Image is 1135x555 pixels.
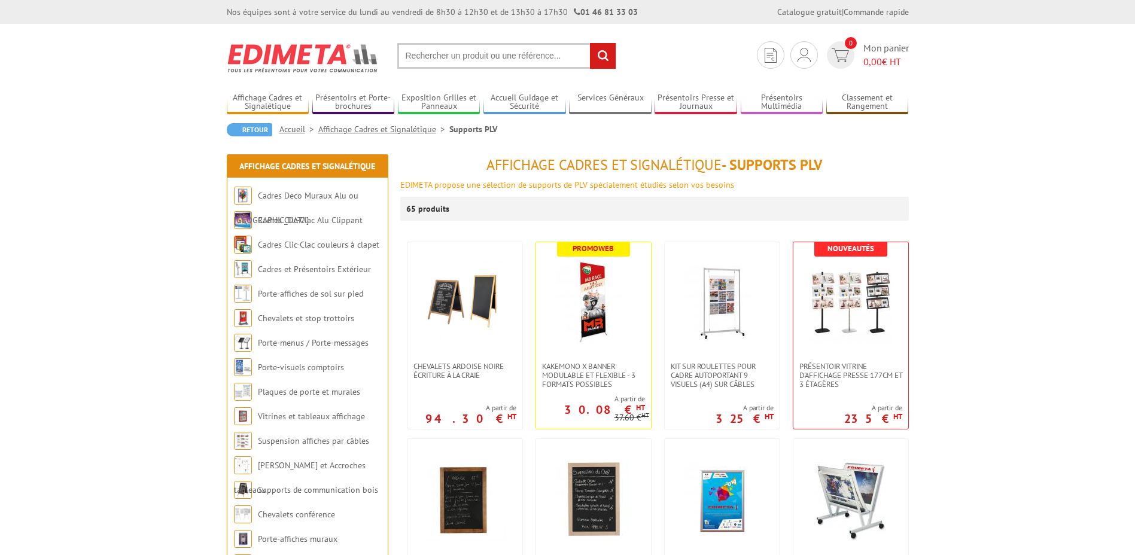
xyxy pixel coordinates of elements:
p: 94.30 € [425,415,516,422]
img: Porte-menus / Porte-messages [234,334,252,352]
img: Cadres Deco Muraux Alu ou Bois [234,187,252,205]
span: Affichage Cadres et Signalétique [486,155,722,174]
b: Promoweb [573,243,614,254]
strong: 01 46 81 33 03 [574,7,638,17]
a: Vitrines et tableaux affichage [258,411,365,422]
a: [PERSON_NAME] et Accroches tableaux [234,460,366,495]
img: Cadre affiche à ouverture faciale Clic-Clac Alu Anodisé A5, A4, A3, A2, A1, 60x80 cm, 60x40 cm, A... [680,457,764,541]
span: 0,00 [863,56,882,68]
span: Kit sur roulettes pour cadre autoportant 9 visuels (A4) sur câbles [671,362,774,389]
sup: HT [636,402,645,413]
a: Présentoirs Multimédia [741,93,823,112]
span: A partir de [844,403,902,413]
li: Supports PLV [449,123,497,135]
p: 30.08 € [564,406,645,413]
sup: HT [765,411,774,422]
a: Accueil [279,124,318,135]
input: rechercher [590,43,616,69]
img: Porte-affiches muraux [234,530,252,548]
a: Suspension affiches par câbles [258,435,369,446]
img: Cadres Clic-Clac couleurs à clapet [234,236,252,254]
a: Retour [227,123,272,136]
h1: - Supports PLV [400,157,909,173]
b: Nouveautés [827,243,874,254]
div: | [777,6,909,18]
span: A partir de [536,394,645,404]
a: Exposition Grilles et Panneaux [398,93,480,112]
a: Kit sur roulettes pour cadre autoportant 9 visuels (A4) sur câbles [665,362,780,389]
span: Kakemono X Banner modulable et flexible - 3 formats possibles [542,362,645,389]
a: Porte-menus / Porte-messages [258,337,369,348]
div: Nos équipes sont à votre service du lundi au vendredi de 8h30 à 12h30 et de 13h30 à 17h30 [227,6,638,18]
a: Cadres et Présentoirs Extérieur [258,264,371,275]
img: Chevalets conférence [234,505,252,523]
a: Présentoirs et Porte-brochures [312,93,395,112]
img: Porte-visuels comptoirs [234,358,252,376]
span: Présentoir vitrine d'affichage presse 177cm et 3 étagères [799,362,902,389]
span: Chevalets Ardoise Noire écriture à la craie [413,362,516,380]
img: Tableaux Ardoise Noire écriture à la craie - Bois Foncé [423,457,507,541]
a: Chevalets et stop trottoirs [258,313,354,324]
img: Présentoir vitrine d'affichage presse 177cm et 3 étagères [809,260,893,344]
a: Plaques de porte et murales [258,386,360,397]
span: A partir de [425,403,516,413]
sup: HT [641,411,649,419]
a: Présentoir vitrine d'affichage presse 177cm et 3 étagères [793,362,908,389]
img: Cadres et Présentoirs Extérieur [234,260,252,278]
img: Porte-affiches de sol sur pied [234,285,252,303]
a: Cadres Clic-Clac couleurs à clapet [258,239,379,250]
img: Chevalets Ardoise Noire écriture à la craie [423,260,507,344]
img: Cimaises et Accroches tableaux [234,456,252,474]
a: Cadres Deco Muraux Alu ou [GEOGRAPHIC_DATA] [234,190,358,225]
img: Kakemono X Banner modulable et flexible - 3 formats possibles [552,260,635,344]
img: Chevalets et stop trottoirs [234,309,252,327]
span: 0 [845,37,857,49]
a: Affichage Cadres et Signalétique [318,124,449,135]
a: Commande rapide [844,7,909,17]
a: Porte-visuels comptoirs [258,362,344,373]
img: Tableaux Ardoise Noire écriture à la craie - Bois Naturel [552,457,635,541]
span: EDIMETA propose une sélection de supports de PLV spécialement étudiés selon vos besoins [400,179,734,190]
a: Chevalets Ardoise Noire écriture à la craie [407,362,522,380]
a: Présentoirs Presse et Journaux [655,93,737,112]
sup: HT [507,411,516,422]
img: Plaques de porte et murales [234,383,252,401]
span: Mon panier [863,41,909,69]
img: devis rapide [832,48,849,62]
img: Vitrines et tableaux affichage [234,407,252,425]
span: A partir de [716,403,774,413]
a: Affichage Cadres et Signalétique [239,161,375,172]
img: Chariot / Présentoir pour posters [809,457,893,541]
a: Catalogue gratuit [777,7,842,17]
img: devis rapide [798,48,811,62]
a: Services Généraux [569,93,652,112]
a: Porte-affiches muraux [258,533,337,544]
a: Classement et Rangement [826,93,909,112]
a: Cadres Clic-Clac Alu Clippant [258,215,363,225]
a: devis rapide 0 Mon panier 0,00€ HT [824,41,909,69]
img: Kit sur roulettes pour cadre autoportant 9 visuels (A4) sur câbles [680,260,764,344]
span: € HT [863,55,909,69]
input: Rechercher un produit ou une référence... [397,43,616,69]
a: Affichage Cadres et Signalétique [227,93,309,112]
img: Suspension affiches par câbles [234,432,252,450]
a: Accueil Guidage et Sécurité [483,93,566,112]
a: Supports de communication bois [258,484,378,495]
p: 65 produits [406,197,451,221]
sup: HT [893,411,902,422]
p: 325 € [716,415,774,422]
p: 37.60 € [614,413,649,422]
img: Edimeta [227,36,379,80]
p: 235 € [844,415,902,422]
a: Porte-affiches de sol sur pied [258,288,363,299]
a: Kakemono X Banner modulable et flexible - 3 formats possibles [536,362,651,389]
a: Chevalets conférence [258,509,335,520]
img: devis rapide [765,48,777,63]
